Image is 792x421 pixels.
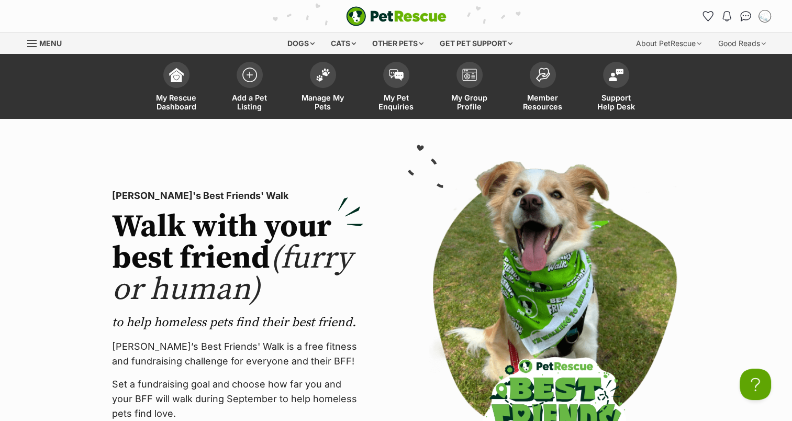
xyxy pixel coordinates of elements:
[213,57,286,119] a: Add a Pet Listing
[299,93,347,111] span: Manage My Pets
[112,189,363,203] p: [PERSON_NAME]'s Best Friends' Walk
[169,68,184,82] img: dashboard-icon-eb2f2d2d3e046f16d808141f083e7271f6b2e854fb5c12c21221c1fb7104beca.svg
[226,93,273,111] span: Add a Pet Listing
[462,69,477,81] img: group-profile-icon-3fa3cf56718a62981997c0bc7e787c4b2cf8bcc04b72c1350f741eb67cf2f40e.svg
[433,57,506,119] a: My Group Profile
[754,5,775,27] button: My account
[700,8,717,25] a: Favourites
[242,68,257,82] img: add-pet-listing-icon-0afa8454b4691262ce3f59096e99ab1cd57d4a30225e0717b998d2c9b9846f56.svg
[365,33,431,54] div: Other pets
[346,6,447,26] a: PetRescue
[316,68,330,82] img: manage-my-pets-icon-02211641906a0b7f246fdf0571729dbe1e7629f14944591b6c1af311fb30b64b.svg
[324,33,363,54] div: Cats
[153,93,200,111] span: My Rescue Dashboard
[112,314,363,331] p: to help homeless pets find their best friend.
[432,33,520,54] div: Get pet support
[286,57,360,119] a: Manage My Pets
[346,6,447,26] img: logo-e224e6f780fb5917bec1dbf3a21bbac754714ae5b6737aabdf751b685950b380.svg
[536,68,550,82] img: member-resources-icon-8e73f808a243e03378d46382f2149f9095a855e16c252ad45f914b54edf8863c.svg
[519,93,566,111] span: Member Resources
[738,8,754,25] a: Conversations
[360,57,433,119] a: My Pet Enquiries
[506,57,579,119] a: Member Resources
[758,9,772,23] img: Sarah Marie profile pic
[39,39,62,48] span: Menu
[719,8,735,25] button: Notifications
[593,93,640,111] span: Support Help Desk
[722,11,731,21] img: notifications-46538b983faf8c2785f20acdc204bb7945ddae34d4c08c2a6579f10ce5e182be.svg
[373,93,420,111] span: My Pet Enquiries
[579,57,653,119] a: Support Help Desk
[140,57,213,119] a: My Rescue Dashboard
[740,369,771,400] iframe: Help Scout Beacon - Open
[27,33,69,52] a: Menu
[629,33,709,54] div: About PetRescue
[112,239,352,309] span: (furry or human)
[112,212,363,306] h2: Walk with your best friend
[112,339,363,369] p: [PERSON_NAME]’s Best Friends' Walk is a free fitness and fundraising challenge for everyone and t...
[609,69,623,81] img: help-desk-icon-fdf02630f3aa405de69fd3d07c3f3aa587a6932b1a1747fa1d2bba05be0121f9.svg
[446,93,493,111] span: My Group Profile
[280,33,322,54] div: Dogs
[700,8,773,25] ul: Account quick links
[112,377,363,421] p: Set a fundraising goal and choose how far you and your BFF will walk during September to help hom...
[740,11,751,21] img: chat-41dd97257d64d25036548639549fe6c8038ab92f7586957e7f3b1b290dea8141.svg
[711,33,773,54] div: Good Reads
[389,69,404,81] img: pet-enquiries-icon-7e3ad2cf08bfb03b45e93fb7055b45f3efa6380592205ae92323e6603595dc1f.svg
